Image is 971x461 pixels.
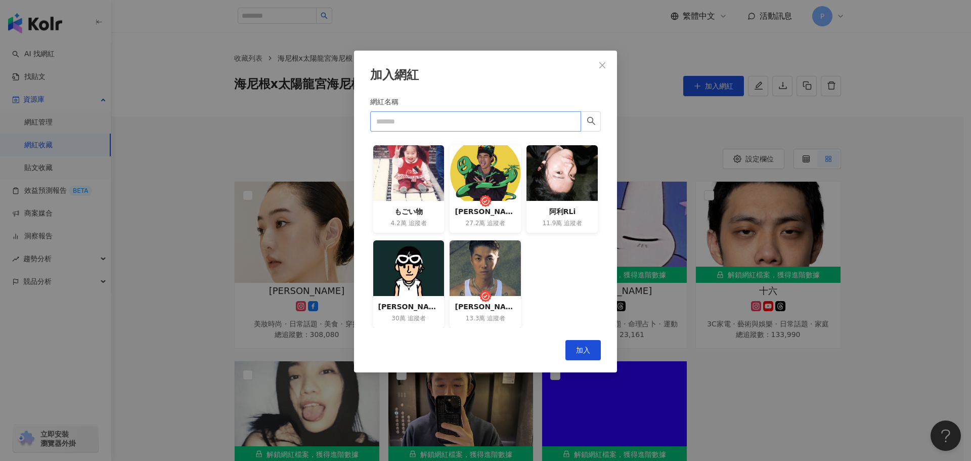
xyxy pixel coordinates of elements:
[390,219,406,228] span: 4.2萬
[532,206,593,217] div: 阿利RLi
[466,314,485,323] span: 13.3萬
[587,116,596,125] span: search
[564,219,582,228] span: 追蹤者
[487,219,505,228] span: 追蹤者
[378,206,439,217] div: もごい物
[455,206,516,217] div: [PERSON_NAME]
[378,301,439,312] div: [PERSON_NAME]
[543,219,562,228] span: 11.9萬
[455,301,516,312] div: [PERSON_NAME]
[592,55,612,75] button: Close
[408,314,426,323] span: 追蹤者
[391,314,405,323] span: 30萬
[598,61,606,69] span: close
[565,340,601,360] button: 加入
[370,67,601,84] div: 加入網紅
[466,219,485,228] span: 27.2萬
[370,96,406,107] label: 網紅名稱
[370,111,581,132] input: 網紅名稱
[409,219,427,228] span: 追蹤者
[487,314,505,323] span: 追蹤者
[576,346,590,354] span: 加入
